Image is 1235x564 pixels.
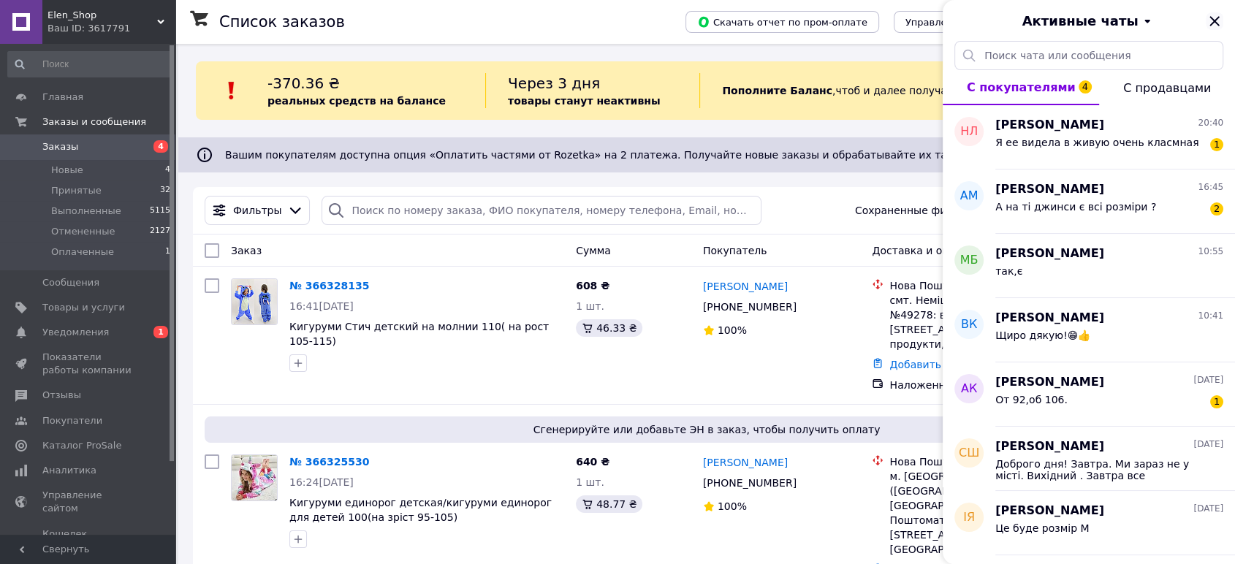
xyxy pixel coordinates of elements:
span: Управление статусами [905,17,1020,28]
button: ВК[PERSON_NAME]10:41Щиро дякую!😁👍 [943,298,1235,362]
span: Кошелек компании [42,527,135,554]
span: 4 [165,164,170,177]
div: [PHONE_NUMBER] [700,297,799,317]
span: От 92,об 106. [995,394,1068,405]
span: 1 [1210,138,1223,151]
span: Управление сайтом [42,489,135,515]
span: 100% [718,500,747,512]
span: Заказы [42,140,78,153]
span: 1 [165,245,170,259]
a: Кигуруми единорог детская/кигуруми единорог для детей 100(на зріст 95-105) [289,497,552,523]
span: Я ее видела в живую очень класмная [995,137,1198,148]
span: АК [961,381,977,397]
span: ВК [961,316,977,333]
span: Покупатель [703,245,767,256]
span: Принятые [51,184,102,197]
span: [PERSON_NAME] [995,117,1104,134]
span: [PERSON_NAME] [995,245,1104,262]
span: Сообщения [42,276,99,289]
span: Заказы и сообщения [42,115,146,129]
div: Ваш ID: 3617791 [47,22,175,35]
button: С покупателями4 [943,70,1099,105]
input: Поиск [7,51,172,77]
button: С продавцами [1099,70,1235,105]
div: Нова Пошта [889,454,1063,469]
span: МБ [960,252,978,269]
span: Сохраненные фильтры: [855,203,983,218]
button: Скачать отчет по пром-оплате [685,11,879,33]
span: [PERSON_NAME] [995,503,1104,519]
span: 20:40 [1198,117,1223,129]
button: МБ[PERSON_NAME]10:55так,є [943,234,1235,298]
span: 2 [1210,202,1223,216]
span: [DATE] [1193,374,1223,386]
span: Сумма [576,245,611,256]
a: Фото товару [231,278,278,325]
span: Уведомления [42,326,109,339]
button: АК[PERSON_NAME][DATE]От 92,об 106.1 [943,362,1235,427]
a: Добавить ЭН [889,359,959,370]
img: :exclamation: [221,80,243,102]
b: Пополните Баланс [722,85,832,96]
span: 32 [160,184,170,197]
span: АМ [960,188,978,205]
span: Кигуруми Стич детский на молнии 110( на рост 105-115) [289,321,549,347]
span: Выполненные [51,205,121,218]
span: Elen_Shop [47,9,157,22]
span: 16:45 [1198,181,1223,194]
span: Оплаченные [51,245,114,259]
div: Нова Пошта [889,278,1063,293]
a: Фото товару [231,454,278,501]
button: Активные чаты [984,12,1194,31]
span: 1 шт. [576,476,604,488]
a: [PERSON_NAME] [703,455,788,470]
span: 1 [1210,395,1223,408]
span: 640 ₴ [576,456,609,468]
span: Новые [51,164,83,177]
button: АМ[PERSON_NAME]16:45А на ті джинси є всі розміри ?2 [943,169,1235,234]
div: , чтоб и далее получать заказы [699,73,1050,108]
span: Сгенерируйте или добавьте ЭН в заказ, чтобы получить оплату [210,422,1203,437]
span: С продавцами [1123,81,1211,95]
span: Покупатели [42,414,102,427]
span: СШ [959,445,979,462]
span: А на ті джинси є всі розміри ? [995,201,1156,213]
button: ІЯ[PERSON_NAME][DATE]Це буде розмір М [943,491,1235,555]
input: Поиск по номеру заказа, ФИО покупателя, номеру телефона, Email, номеру накладной [322,196,761,225]
button: НЛ[PERSON_NAME]20:40Я ее видела в живую очень класмная1 [943,105,1235,169]
span: [PERSON_NAME] [995,438,1104,455]
img: Фото товару [232,455,277,500]
span: 100% [718,324,747,336]
span: Каталог ProSale [42,439,121,452]
span: Доброго дня! Завтра. Ми зараз не у місті. Вихідний . Завтра все відправимо ❤️ [995,458,1203,481]
span: 16:24[DATE] [289,476,354,488]
span: [DATE] [1193,438,1223,451]
h1: Список заказов [219,13,345,31]
span: [PERSON_NAME] [995,310,1104,327]
span: С покупателями [967,80,1076,94]
span: Скачать отчет по пром-оплате [697,15,867,28]
b: реальных средств на балансе [267,95,446,107]
span: ІЯ [963,509,975,526]
span: Товары и услуги [42,301,125,314]
span: так,є [995,265,1022,277]
button: Закрыть [1206,12,1223,30]
span: 10:41 [1198,310,1223,322]
input: Поиск чата или сообщения [954,41,1223,70]
div: [PHONE_NUMBER] [700,473,799,493]
span: 5115 [150,205,170,218]
b: товары станут неактивны [508,95,660,107]
span: Фильтры [233,203,281,218]
button: Управление статусами [894,11,1032,33]
span: НЛ [960,123,978,140]
span: Активные чаты [1022,12,1139,31]
span: Аналитика [42,464,96,477]
img: Фото товару [232,279,277,324]
span: 4 [1079,80,1092,94]
a: [PERSON_NAME] [703,279,788,294]
span: [PERSON_NAME] [995,374,1104,391]
span: 16:41[DATE] [289,300,354,312]
span: -370.36 ₴ [267,75,340,92]
div: Наложенный платеж [889,378,1063,392]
